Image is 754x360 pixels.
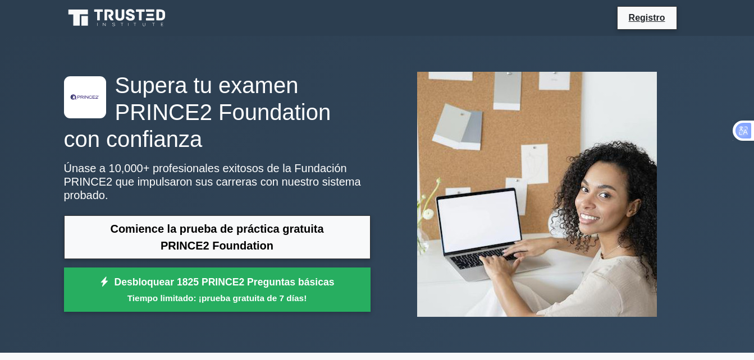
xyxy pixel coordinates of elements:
[64,161,371,202] p: Únase a 10,000+ profesionales exitosos de la Fundación PRINCE2 que impulsaron sus carreras con nu...
[64,72,371,153] h1: Supera tu examen PRINCE2 Foundation con confianza
[78,292,357,304] small: Tiempo limitado: ¡prueba gratuita de 7 días!
[64,215,371,259] a: Comience la prueba de práctica gratuita PRINCE2 Foundation
[64,267,371,312] a: Desbloquear 1825 PRINCE2 Preguntas básicasTiempo limitado: ¡prueba gratuita de 7 días!
[114,276,334,288] font: Desbloquear 1825 PRINCE2 Preguntas básicas
[622,11,672,25] a: Registro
